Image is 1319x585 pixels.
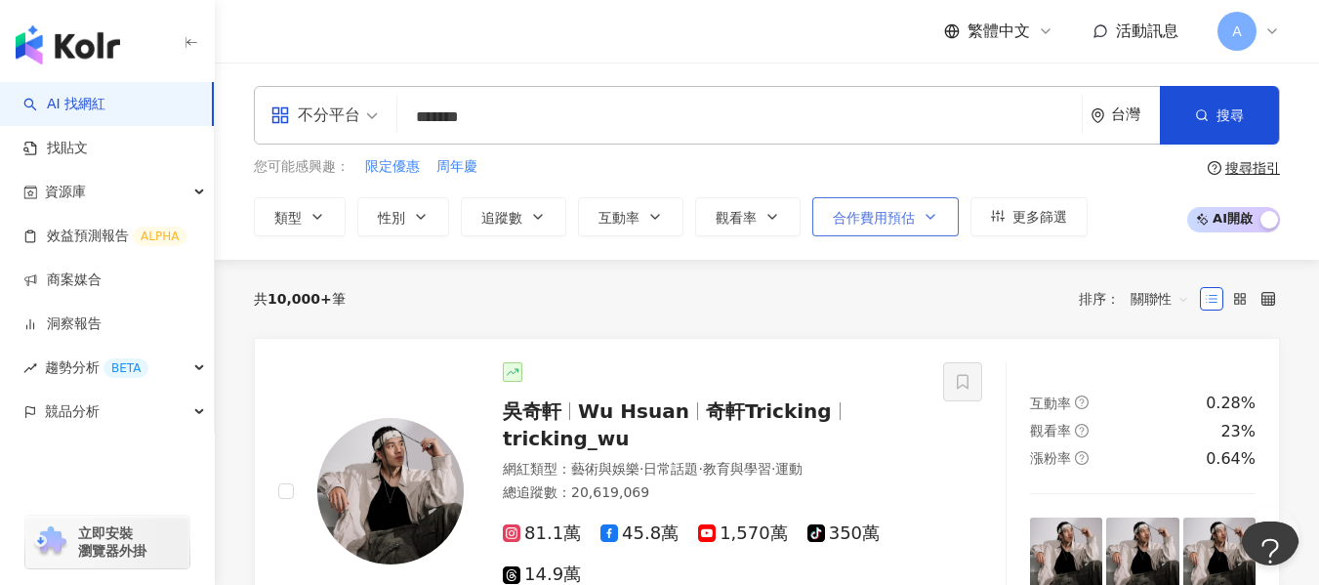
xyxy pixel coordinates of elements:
[270,105,290,125] span: appstore
[578,399,689,423] span: Wu Hsuan
[1208,161,1221,175] span: question-circle
[968,21,1030,42] span: 繁體中文
[703,461,771,477] span: 教育與學習
[23,361,37,375] span: rise
[317,418,464,564] img: KOL Avatar
[1012,209,1067,225] span: 更多篩選
[503,427,630,450] span: tricking_wu
[1225,160,1280,176] div: 搜尋指引
[598,210,639,226] span: 互動率
[578,197,683,236] button: 互動率
[503,523,581,544] span: 81.1萬
[600,523,679,544] span: 45.8萬
[1206,393,1256,414] div: 0.28%
[503,399,561,423] span: 吳奇軒
[1079,283,1200,314] div: 排序：
[1216,107,1244,123] span: 搜尋
[1232,21,1242,42] span: A
[378,210,405,226] span: 性別
[1030,396,1071,411] span: 互動率
[698,523,788,544] span: 1,570萬
[45,170,86,214] span: 資源庫
[833,210,915,226] span: 合作費用預估
[364,156,421,178] button: 限定優惠
[435,156,478,178] button: 周年慶
[268,291,332,307] span: 10,000+
[643,461,698,477] span: 日常話題
[716,210,757,226] span: 觀看率
[1075,424,1089,438] span: question-circle
[1075,451,1089,465] span: question-circle
[695,197,801,236] button: 觀看率
[1131,283,1189,314] span: 關聯性
[274,210,302,226] span: 類型
[771,461,775,477] span: ·
[1091,108,1105,123] span: environment
[698,461,702,477] span: ·
[78,524,146,560] span: 立即安裝 瀏覽器外掛
[1111,106,1160,123] div: 台灣
[254,157,350,177] span: 您可能感興趣：
[503,564,581,585] span: 14.9萬
[1116,21,1178,40] span: 活動訊息
[461,197,566,236] button: 追蹤數
[807,523,880,544] span: 350萬
[31,526,69,558] img: chrome extension
[357,197,449,236] button: 性別
[1160,86,1279,145] button: 搜尋
[1206,448,1256,470] div: 0.64%
[970,197,1088,236] button: 更多篩選
[16,25,120,64] img: logo
[503,483,920,503] div: 總追蹤數 ： 20,619,069
[25,516,189,568] a: chrome extension立即安裝 瀏覽器外掛
[23,271,102,290] a: 商案媒合
[23,314,102,334] a: 洞察報告
[45,390,100,434] span: 競品分析
[23,95,105,114] a: searchAI 找網紅
[365,157,420,177] span: 限定優惠
[639,461,643,477] span: ·
[571,461,639,477] span: 藝術與娛樂
[1030,450,1071,466] span: 漲粉率
[1220,421,1256,442] div: 23%
[1030,423,1071,439] span: 觀看率
[254,291,346,307] div: 共 筆
[503,460,920,480] div: 網紅類型 ：
[812,197,959,236] button: 合作費用預估
[706,399,832,423] span: 奇軒Tricking
[1075,396,1089,409] span: question-circle
[103,358,148,378] div: BETA
[254,197,346,236] button: 類型
[270,100,360,131] div: 不分平台
[1241,522,1299,580] iframe: Toggle Customer Support
[23,227,186,246] a: 效益預測報告ALPHA
[45,346,148,390] span: 趨勢分析
[436,157,477,177] span: 周年慶
[775,461,803,477] span: 運動
[23,139,88,158] a: 找貼文
[481,210,522,226] span: 追蹤數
